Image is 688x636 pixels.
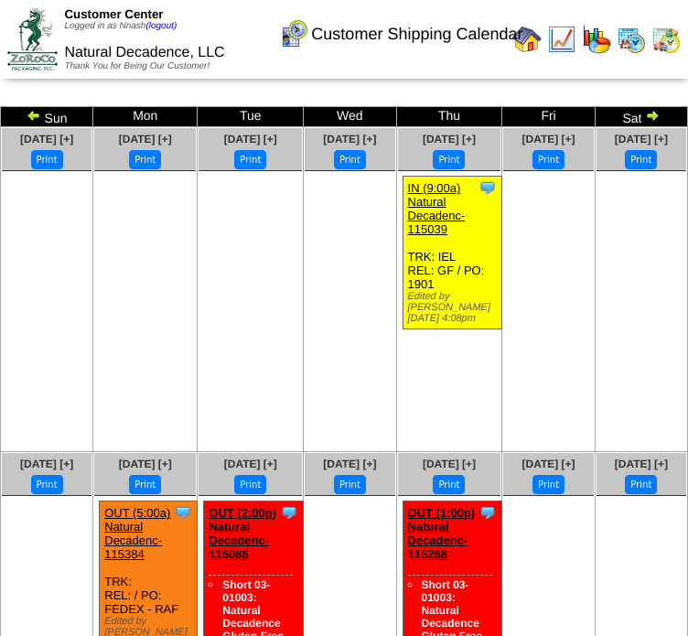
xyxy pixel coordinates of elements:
[645,108,660,123] img: arrowright.gif
[532,150,564,169] button: Print
[304,107,396,127] td: Wed
[582,25,611,54] img: graph.gif
[532,475,564,494] button: Print
[64,7,163,21] span: Customer Center
[522,458,575,470] a: [DATE] [+]
[64,61,210,71] span: Thank You for Being Our Customer!
[615,458,668,470] a: [DATE] [+]
[595,107,687,127] td: Sat
[27,108,41,123] img: arrowleft.gif
[280,503,298,522] img: Tooltip
[198,107,304,127] td: Tue
[408,506,476,561] a: OUT (1:00p) Natural Decadenc-115268
[64,45,224,60] span: Natural Decadence, LLC
[408,291,501,324] div: Edited by [PERSON_NAME] [DATE] 4:08pm
[119,133,172,146] a: [DATE] [+]
[323,458,376,470] a: [DATE] [+]
[403,177,501,329] div: TRK: IEL REL: GF / PO: 1901
[104,506,170,561] a: OUT (5:00a) Natural Decadenc-115384
[396,107,502,127] td: Thu
[625,150,657,169] button: Print
[334,150,366,169] button: Print
[224,133,277,146] a: [DATE] [+]
[625,475,657,494] button: Print
[433,150,465,169] button: Print
[31,150,63,169] button: Print
[93,107,198,127] td: Mon
[311,25,522,44] span: Customer Shipping Calendar
[20,133,73,146] a: [DATE] [+]
[478,503,497,522] img: Tooltip
[224,458,277,470] a: [DATE] [+]
[615,133,668,146] a: [DATE] [+]
[522,133,575,146] a: [DATE] [+]
[129,475,161,494] button: Print
[209,506,276,561] a: OUT (2:00p) Natural Decadenc-115086
[423,133,476,146] a: [DATE] [+]
[234,475,266,494] button: Print
[423,458,476,470] a: [DATE] [+]
[31,475,63,494] button: Print
[234,150,266,169] button: Print
[433,475,465,494] button: Print
[20,458,73,470] a: [DATE] [+]
[145,21,177,31] a: (logout)
[617,25,646,54] img: calendarprod.gif
[323,133,376,146] a: [DATE] [+]
[651,25,681,54] img: calendarinout.gif
[334,475,366,494] button: Print
[408,181,466,236] a: IN (9:00a) Natural Decadenc-115039
[174,503,192,522] img: Tooltip
[1,107,93,127] td: Sun
[279,19,308,49] img: calendarcustomer.gif
[64,21,177,31] span: Logged in as Nnash
[7,8,58,70] img: ZoRoCo_Logo(Green%26Foil)%20jpg.webp
[129,150,161,169] button: Print
[119,458,172,470] a: [DATE] [+]
[478,178,497,197] img: Tooltip
[502,107,595,127] td: Fri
